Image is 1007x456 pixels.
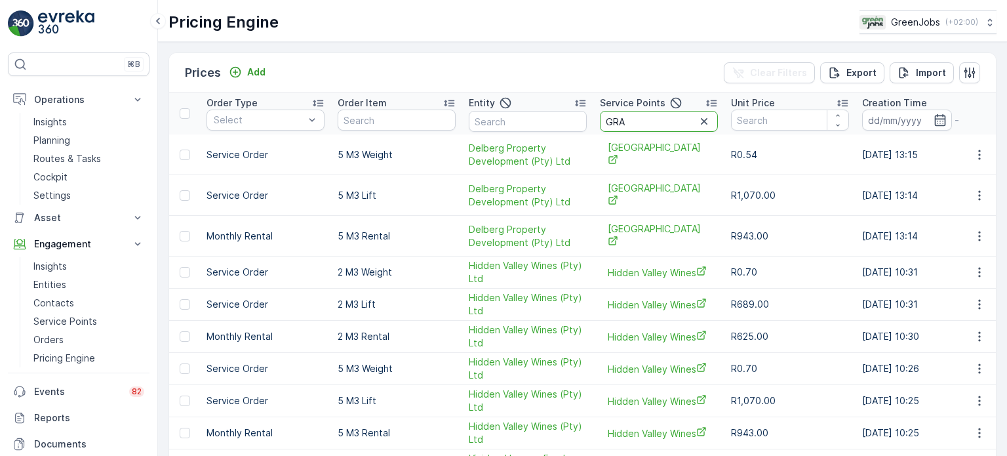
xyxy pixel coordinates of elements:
span: Hidden Valley Wines (Pty) Ltd [469,323,587,350]
td: 5 M3 Rental [331,216,462,257]
a: Reports [8,405,149,431]
a: Hidden Valley Wines [608,362,710,376]
img: logo [8,10,34,37]
a: Insights [28,257,149,276]
a: Hidden Valley Wines [608,394,710,408]
p: Export [846,66,877,79]
td: 2 M3 Weight [331,257,462,289]
button: Engagement [8,231,149,257]
img: logo_light-DOdMpM7g.png [38,10,94,37]
a: Routes & Tasks [28,150,149,168]
input: dd/mm/yyyy [862,110,952,131]
a: Delberg Property Development (Pty) Ltd [469,223,587,249]
button: Export [820,62,884,83]
a: Hidden Valley Wines (Pty) Ltd [469,420,587,446]
p: Engagement [34,238,123,251]
span: R1,070.00 [731,395,776,406]
button: GreenJobs(+02:00) [859,10,997,34]
span: Hidden Valley Wines [608,330,710,344]
a: Settings [28,186,149,205]
p: Unit Price [731,96,775,110]
span: [GEOGRAPHIC_DATA] [608,182,710,209]
td: 5 M3 Rental [331,417,462,449]
a: Delberg Property Development (Pty) Ltd [469,142,587,168]
td: Monthly Rental [200,321,331,353]
span: R625.00 [731,331,768,342]
td: Monthly Rental [200,417,331,449]
a: Insights [28,113,149,131]
a: Hidden Valley Wines [608,298,710,312]
span: R1,070.00 [731,190,776,201]
a: Cockpit [28,168,149,186]
td: Monthly Rental [200,216,331,257]
span: R0.70 [731,363,757,374]
a: Hidden Valley Wines (Pty) Ltd [469,388,587,414]
p: Order Type [207,96,258,110]
div: Toggle Row Selected [180,267,190,278]
span: R0.70 [731,266,757,278]
td: Service Order [200,289,331,321]
p: GreenJobs [891,16,940,29]
p: Documents [34,438,144,451]
span: [GEOGRAPHIC_DATA] [608,141,710,168]
div: Toggle Row Selected [180,428,190,438]
p: Insights [33,260,67,273]
td: 5 M3 Lift [331,385,462,417]
input: Search [338,110,456,131]
p: Cockpit [33,171,68,184]
p: ⌘B [127,59,140,70]
div: Toggle Row Selected [180,396,190,406]
a: Pricing Engine [28,349,149,367]
td: Service Order [200,353,331,385]
img: Green_Jobs_Logo.png [859,15,886,30]
p: Order Item [338,96,387,110]
input: Search [731,110,849,131]
a: Hidden Valley Wines (Pty) Ltd [469,259,587,285]
p: Select [214,114,304,127]
p: - [955,112,959,128]
a: Contacts [28,294,149,312]
a: Events82 [8,379,149,405]
p: Operations [34,93,123,106]
td: Service Order [200,385,331,417]
p: Service Points [600,96,665,110]
a: Queens Gardens [608,182,710,209]
p: Entity [469,96,495,110]
p: Asset [34,211,123,224]
div: Toggle Row Selected [180,363,190,374]
a: Queens Gardens [608,141,710,168]
button: Add [224,64,271,80]
p: Service Points [33,315,97,328]
a: Hidden Valley Wines [608,426,710,440]
p: Prices [185,64,221,82]
p: Creation Time [862,96,927,110]
p: Settings [33,189,71,202]
button: Clear Filters [724,62,815,83]
td: 5 M3 Weight [331,353,462,385]
div: Toggle Row Selected [180,231,190,241]
span: Hidden Valley Wines [608,266,710,280]
a: Orders [28,331,149,349]
div: Toggle Row Selected [180,150,190,160]
a: Delberg Property Development (Pty) Ltd [469,182,587,209]
p: Contacts [33,297,74,310]
p: Pricing Engine [168,12,279,33]
span: R0.54 [731,149,757,160]
p: Routes & Tasks [33,152,101,165]
p: 82 [132,386,142,397]
p: Pricing Engine [33,352,95,365]
td: Service Order [200,175,331,216]
a: Service Points [28,312,149,331]
p: Entities [33,278,66,291]
a: Hidden Valley Wines (Pty) Ltd [469,291,587,318]
span: [GEOGRAPHIC_DATA] [608,222,710,249]
p: Import [916,66,946,79]
td: 2 M3 Rental [331,321,462,353]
